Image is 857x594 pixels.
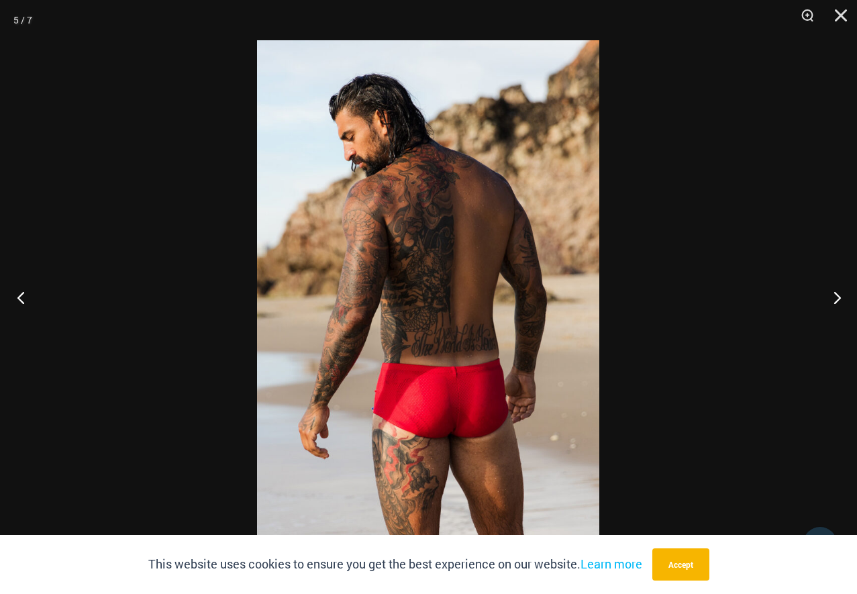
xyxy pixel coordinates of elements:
a: Learn more [581,556,642,572]
button: Accept [652,548,709,581]
button: Next [807,264,857,331]
p: This website uses cookies to ensure you get the best experience on our website. [148,554,642,575]
img: Bondi Red Spot 007 Trunks 11 [257,40,599,554]
div: 5 / 7 [13,10,32,30]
